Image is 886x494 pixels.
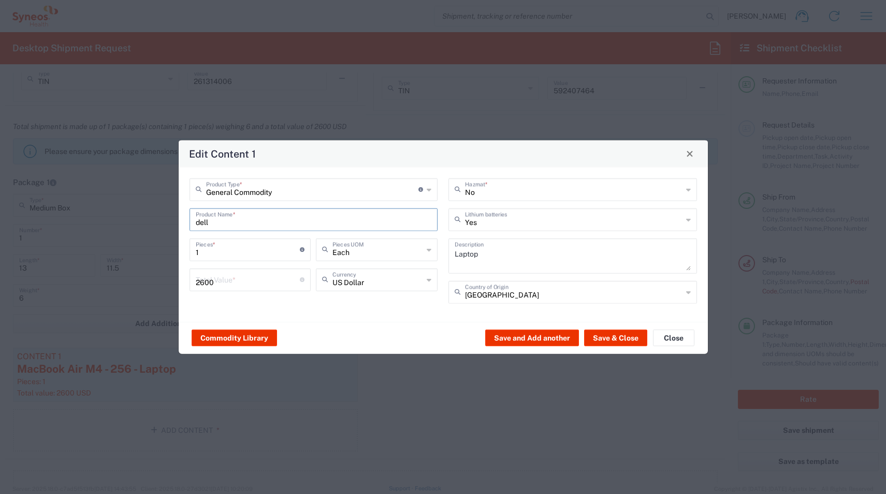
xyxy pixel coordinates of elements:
[189,146,256,161] h4: Edit Content 1
[584,330,647,346] button: Save & Close
[653,330,694,346] button: Close
[485,330,579,346] button: Save and Add another
[682,146,697,161] button: Close
[192,330,277,346] button: Commodity Library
